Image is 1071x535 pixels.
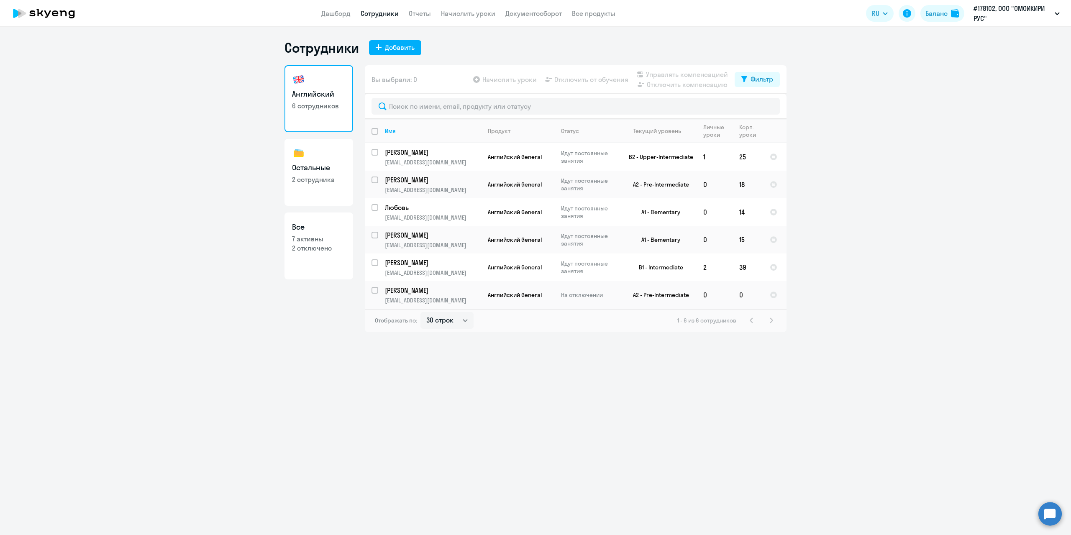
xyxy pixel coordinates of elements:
[561,291,618,299] p: На отключении
[974,3,1051,23] p: #178102, ООО "ОМОИКИРИ РУС"
[372,74,417,84] span: Вы выбрали: 0
[619,226,697,253] td: A1 - Elementary
[733,253,763,281] td: 39
[735,72,780,87] button: Фильтр
[697,253,733,281] td: 2
[292,243,346,253] p: 2 отключено
[292,101,346,110] p: 6 сотрудников
[703,123,725,138] div: Личные уроки
[619,143,697,171] td: B2 - Upper-Intermediate
[441,9,495,18] a: Начислить уроки
[385,42,415,52] div: Добавить
[385,258,481,267] a: [PERSON_NAME]
[385,159,481,166] p: [EMAIL_ADDRESS][DOMAIN_NAME]
[284,139,353,206] a: Остальные2 сотрудника
[572,9,615,18] a: Все продукты
[561,149,618,164] p: Идут постоянные занятия
[733,171,763,198] td: 18
[292,222,346,233] h3: Все
[697,198,733,226] td: 0
[385,148,479,157] p: [PERSON_NAME]
[488,181,542,188] span: Английский General
[385,286,481,295] a: [PERSON_NAME]
[369,40,421,55] button: Добавить
[321,9,351,18] a: Дашборд
[619,171,697,198] td: A2 - Pre-Intermediate
[920,5,964,22] button: Балансbalance
[488,236,542,243] span: Английский General
[385,214,481,221] p: [EMAIL_ADDRESS][DOMAIN_NAME]
[561,232,618,247] p: Идут постоянные занятия
[375,317,417,324] span: Отображать по:
[385,127,481,135] div: Имя
[561,260,618,275] p: Идут постоянные занятия
[284,65,353,132] a: Английский6 сотрудников
[385,175,481,184] a: [PERSON_NAME]
[488,127,510,135] div: Продукт
[739,123,756,138] div: Корп. уроки
[561,127,618,135] div: Статус
[284,39,359,56] h1: Сотрудники
[385,148,481,157] a: [PERSON_NAME]
[292,234,346,243] p: 7 активны
[733,143,763,171] td: 25
[697,226,733,253] td: 0
[385,203,479,212] p: Любовь
[361,9,399,18] a: Сотрудники
[733,226,763,253] td: 15
[385,175,479,184] p: [PERSON_NAME]
[292,73,305,86] img: english
[625,127,696,135] div: Текущий уровень
[385,230,479,240] p: [PERSON_NAME]
[385,258,479,267] p: [PERSON_NAME]
[385,297,481,304] p: [EMAIL_ADDRESS][DOMAIN_NAME]
[925,8,948,18] div: Баланс
[292,175,346,184] p: 2 сотрудника
[488,291,542,299] span: Английский General
[409,9,431,18] a: Отчеты
[619,253,697,281] td: B1 - Intermediate
[561,177,618,192] p: Идут постоянные занятия
[385,286,479,295] p: [PERSON_NAME]
[951,9,959,18] img: balance
[292,89,346,100] h3: Английский
[385,241,481,249] p: [EMAIL_ADDRESS][DOMAIN_NAME]
[633,127,681,135] div: Текущий уровень
[872,8,879,18] span: RU
[488,264,542,271] span: Английский General
[866,5,894,22] button: RU
[677,317,736,324] span: 1 - 6 из 6 сотрудников
[969,3,1064,23] button: #178102, ООО "ОМОИКИРИ РУС"
[292,146,305,160] img: others
[385,203,481,212] a: Любовь
[703,123,732,138] div: Личные уроки
[385,230,481,240] a: [PERSON_NAME]
[561,205,618,220] p: Идут постоянные занятия
[561,127,579,135] div: Статус
[697,171,733,198] td: 0
[488,208,542,216] span: Английский General
[385,269,481,276] p: [EMAIL_ADDRESS][DOMAIN_NAME]
[292,162,346,173] h3: Остальные
[619,281,697,309] td: A2 - Pre-Intermediate
[733,198,763,226] td: 14
[739,123,763,138] div: Корп. уроки
[697,143,733,171] td: 1
[372,98,780,115] input: Поиск по имени, email, продукту или статусу
[697,281,733,309] td: 0
[385,186,481,194] p: [EMAIL_ADDRESS][DOMAIN_NAME]
[751,74,773,84] div: Фильтр
[284,212,353,279] a: Все7 активны2 отключено
[505,9,562,18] a: Документооборот
[733,281,763,309] td: 0
[488,127,554,135] div: Продукт
[488,153,542,161] span: Английский General
[619,198,697,226] td: A1 - Elementary
[385,127,396,135] div: Имя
